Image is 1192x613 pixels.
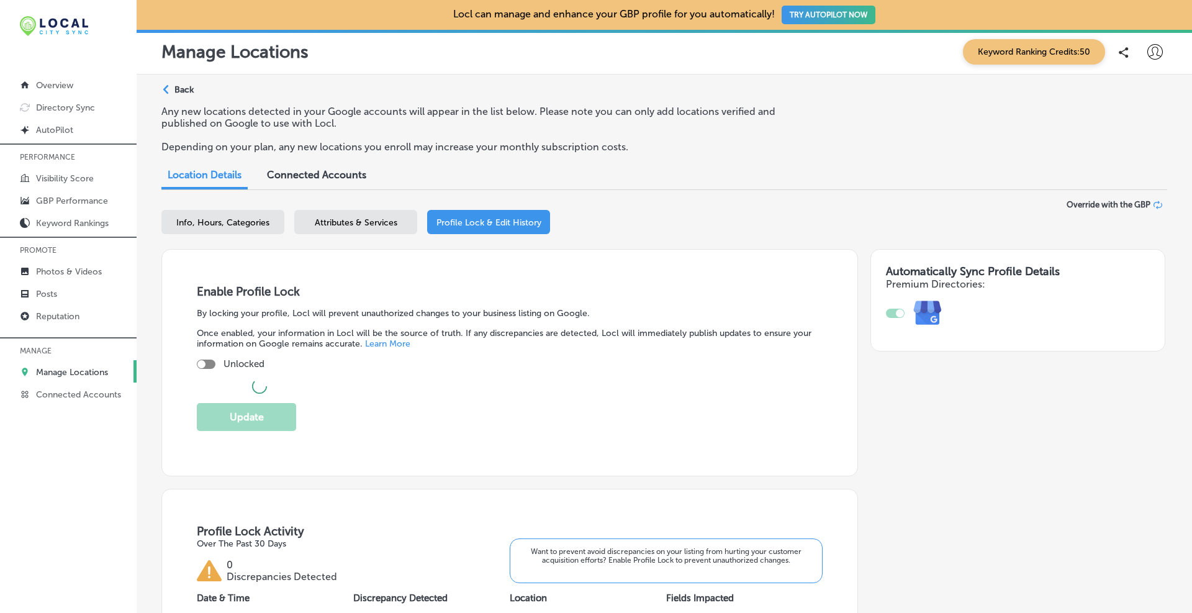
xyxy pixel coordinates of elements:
[905,290,951,337] img: e7ababfa220611ac49bdb491a11684a6.png
[36,173,94,184] p: Visibility Score
[161,141,815,153] p: Depending on your plan, any new locations you enroll may increase your monthly subscription costs.
[315,217,397,228] span: Attributes & Services
[197,593,250,604] p: Date & Time
[513,547,819,565] p: Want to prevent avoid discrepancies on your listing from hurting your customer acquisition effort...
[227,559,337,571] p: 0
[36,367,108,378] p: Manage Locations
[227,571,337,583] p: Discrepancies Detected
[353,593,448,604] p: Discrepancy Detected
[267,169,366,181] span: Connected Accounts
[197,538,337,549] p: Over The Past 30 Days
[365,338,410,349] a: Learn More
[886,265,1150,278] h3: Automatically Sync Profile Details
[197,524,823,538] h3: Profile Lock Activity
[36,196,108,206] p: GBP Performance
[36,80,73,91] p: Overview
[223,358,264,370] p: Unlocked
[36,289,57,299] p: Posts
[36,311,79,322] p: Reputation
[197,328,823,349] p: Once enabled, your information in Locl will be the source of truth. If any discrepancies are dete...
[1067,200,1150,209] span: Override with the GBP
[161,106,815,129] p: Any new locations detected in your Google accounts will appear in the list below. Please note you...
[197,403,296,431] button: Update
[510,593,547,604] p: Location
[436,217,541,228] span: Profile Lock & Edit History
[36,218,109,229] p: Keyword Rankings
[36,102,95,113] p: Directory Sync
[782,6,875,24] button: TRY AUTOPILOT NOW
[176,217,269,228] span: Info, Hours, Categories
[161,42,309,62] p: Manage Locations
[886,278,1150,290] h4: Premium Directories:
[174,84,194,95] p: Back
[963,39,1105,65] span: Keyword Ranking Credits: 50
[666,593,734,604] p: Fields Impacted
[168,169,242,181] span: Location Details
[197,308,823,319] p: By locking your profile, Locl will prevent unauthorized changes to your business listing on Google.
[36,125,73,135] p: AutoPilot
[36,266,102,277] p: Photos & Videos
[20,16,88,36] img: 12321ecb-abad-46dd-be7f-2600e8d3409flocal-city-sync-logo-rectangle.png
[36,389,121,400] p: Connected Accounts
[197,284,823,299] h3: Enable Profile Lock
